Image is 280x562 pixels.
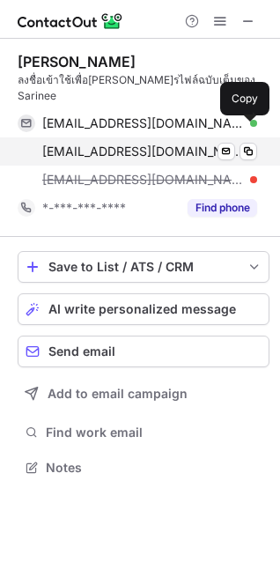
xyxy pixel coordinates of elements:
span: Find work email [46,425,262,440]
button: Reveal Button [188,199,257,217]
button: Notes [18,455,269,480]
button: save-profile-one-click [18,251,269,283]
button: AI write personalized message [18,293,269,325]
span: Send email [48,344,115,359]
div: ลงชื่อเข้าใช้เพื่อ[PERSON_NAME]รไฟล์ฉบับเต็มของ Sarinee [18,72,269,104]
button: Send email [18,336,269,367]
button: Add to email campaign [18,378,269,410]
div: [PERSON_NAME] [18,53,136,70]
span: [EMAIL_ADDRESS][DOMAIN_NAME] [42,115,244,131]
span: Notes [46,460,262,476]
span: AI write personalized message [48,302,236,316]
span: [EMAIL_ADDRESS][DOMAIN_NAME] [42,172,244,188]
span: [EMAIL_ADDRESS][DOMAIN_NAME] [42,144,244,159]
div: Save to List / ATS / CRM [48,260,239,274]
img: ContactOut v5.3.10 [18,11,123,32]
span: Add to email campaign [48,387,188,401]
button: Find work email [18,420,269,445]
